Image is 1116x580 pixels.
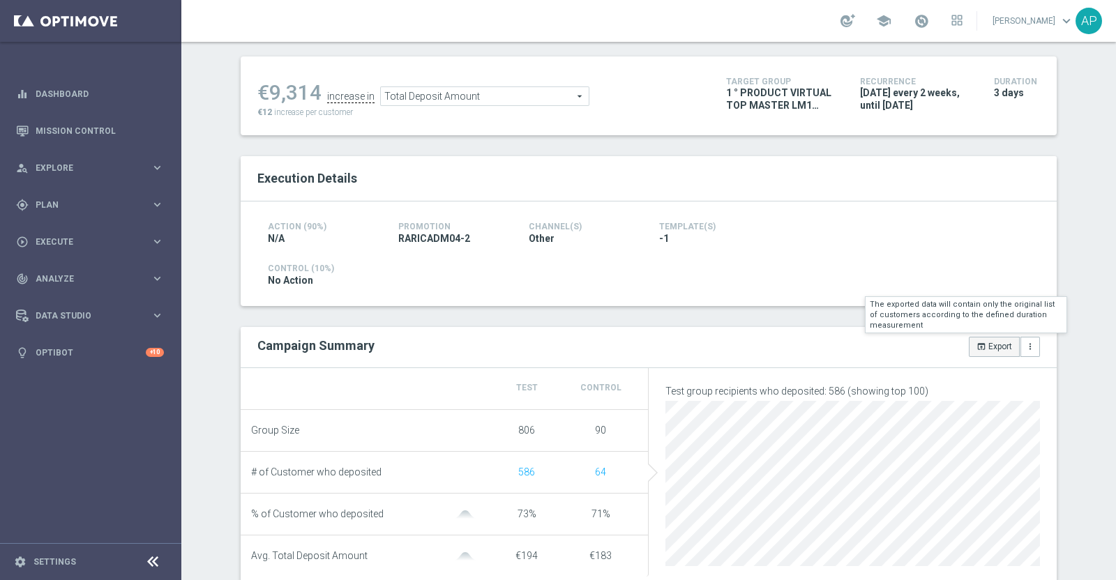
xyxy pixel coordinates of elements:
div: increase in [327,91,375,103]
div: Execute [16,236,151,248]
div: +10 [146,348,164,357]
span: 90 [595,425,606,436]
span: Plan [36,201,151,209]
i: play_circle_outline [16,236,29,248]
span: school [876,13,891,29]
span: Execute [36,238,151,246]
span: keyboard_arrow_down [1059,13,1074,29]
span: -1 [659,232,669,245]
i: lightbulb [16,346,29,359]
h4: Channel(s) [529,222,638,231]
button: lightbulb Optibot +10 [15,347,165,358]
img: gaussianGrey.svg [451,552,479,561]
span: €12 [257,107,272,117]
a: Settings [33,558,76,566]
span: increase per customer [274,107,353,117]
span: N/A [268,232,285,245]
button: equalizer Dashboard [15,89,165,100]
button: Mission Control [15,125,165,137]
i: settings [14,556,27,568]
h4: Action (90%) [268,222,377,231]
span: 73% [518,508,536,519]
div: Explore [16,162,151,174]
span: % of Customer who deposited [251,508,384,520]
span: Other [529,232,555,245]
span: RARICADM04-2 [398,232,470,245]
div: Data Studio [16,310,151,322]
div: Mission Control [16,112,164,149]
div: AP [1076,8,1102,34]
h4: Duration [994,77,1040,86]
div: Plan [16,199,151,211]
i: keyboard_arrow_right [151,161,164,174]
span: 1 ° PRODUCT VIRTUAL TOP MASTER LM1 MEDIUM 04.09 [726,86,839,112]
div: Dashboard [16,75,164,112]
a: [PERSON_NAME]keyboard_arrow_down [991,10,1076,31]
i: keyboard_arrow_right [151,198,164,211]
i: open_in_browser [976,342,986,351]
span: Control [580,383,621,392]
span: 71% [591,508,610,519]
span: No Action [268,274,313,287]
span: 3 days [994,86,1024,99]
button: gps_fixed Plan keyboard_arrow_right [15,199,165,211]
span: [DATE] every 2 weeks, until [DATE] [860,86,973,112]
h4: Recurrence [860,77,973,86]
span: # of Customer who deposited [251,466,382,478]
span: Explore [36,164,151,172]
a: Optibot [36,334,146,371]
button: track_changes Analyze keyboard_arrow_right [15,273,165,284]
i: keyboard_arrow_right [151,235,164,248]
i: keyboard_arrow_right [151,309,164,322]
a: Mission Control [36,112,164,149]
span: Analyze [36,275,151,283]
h4: Target Group [726,77,839,86]
p: Test group recipients who deposited: 586 (showing top 100) [665,385,1040,397]
div: Optibot [16,334,164,371]
h4: Control (10%) [268,264,1030,273]
span: Test [516,383,538,392]
button: person_search Explore keyboard_arrow_right [15,162,165,174]
span: 806 [518,425,535,436]
span: Show unique customers [518,466,535,478]
button: open_in_browser Export [969,337,1020,356]
i: person_search [16,162,29,174]
h2: Campaign Summary [257,338,375,353]
span: Execution Details [257,171,357,185]
div: Analyze [16,273,151,285]
img: gaussianGrey.svg [451,510,479,519]
span: €194 [515,550,538,561]
i: more_vert [1025,342,1035,351]
span: €183 [589,550,612,561]
a: Dashboard [36,75,164,112]
span: Group Size [251,425,299,436]
span: Avg. Total Deposit Amount [251,550,368,562]
i: gps_fixed [16,199,29,211]
span: Data Studio [36,312,151,320]
button: more_vert [1020,337,1040,356]
span: Show unique customers [595,466,606,478]
div: €9,314 [257,80,322,105]
h4: Template(s) [659,222,1030,231]
i: keyboard_arrow_right [151,272,164,285]
i: equalizer [16,88,29,100]
i: track_changes [16,273,29,285]
h4: Promotion [398,222,508,231]
button: play_circle_outline Execute keyboard_arrow_right [15,236,165,247]
button: Data Studio keyboard_arrow_right [15,310,165,321]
